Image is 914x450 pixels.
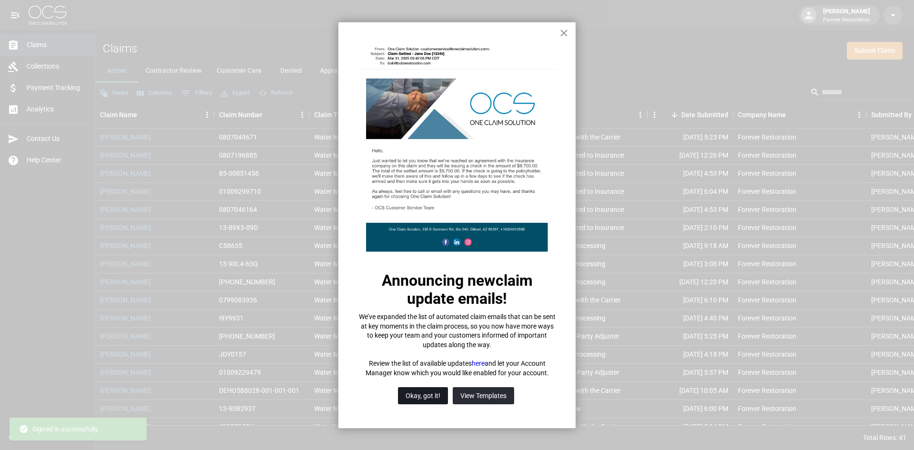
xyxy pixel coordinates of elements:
[559,25,568,40] button: Close
[382,271,496,290] span: Announcing new
[503,290,507,308] span: !
[369,360,472,367] span: Review the list of available updates
[472,360,485,367] a: here
[366,360,549,377] span: and let your Account Manager know which you would like enabled for your account.
[398,387,448,404] button: Okay, got it!
[358,312,556,350] p: We’ve expanded the list of automated claim emails that can be sent at key moments in the claim pr...
[407,271,536,308] strong: claim update emails
[453,387,514,404] button: View Templates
